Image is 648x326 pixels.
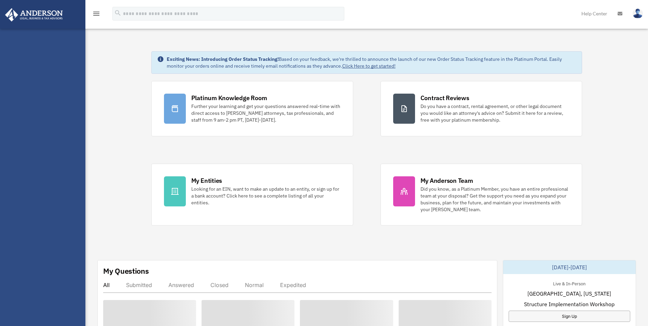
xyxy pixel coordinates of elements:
[420,94,469,102] div: Contract Reviews
[168,282,194,288] div: Answered
[420,186,570,213] div: Did you know, as a Platinum Member, you have an entire professional team at your disposal? Get th...
[420,176,473,185] div: My Anderson Team
[342,63,396,69] a: Click Here to get started!
[191,103,341,123] div: Further your learning and get your questions answered real-time with direct access to [PERSON_NAM...
[548,280,591,287] div: Live & In-Person
[151,81,353,136] a: Platinum Knowledge Room Further your learning and get your questions answered real-time with dire...
[151,164,353,226] a: My Entities Looking for an EIN, want to make an update to an entity, or sign up for a bank accoun...
[381,164,582,226] a: My Anderson Team Did you know, as a Platinum Member, you have an entire professional team at your...
[245,282,264,288] div: Normal
[524,300,615,308] span: Structure Implementation Workshop
[126,282,152,288] div: Submitted
[280,282,306,288] div: Expedited
[114,9,122,17] i: search
[92,12,100,18] a: menu
[103,282,110,288] div: All
[509,311,630,322] a: Sign Up
[381,81,582,136] a: Contract Reviews Do you have a contract, rental agreement, or other legal document you would like...
[503,260,636,274] div: [DATE]-[DATE]
[167,56,577,69] div: Based on your feedback, we're thrilled to announce the launch of our new Order Status Tracking fe...
[191,94,267,102] div: Platinum Knowledge Room
[191,186,341,206] div: Looking for an EIN, want to make an update to an entity, or sign up for a bank account? Click her...
[3,8,65,22] img: Anderson Advisors Platinum Portal
[420,103,570,123] div: Do you have a contract, rental agreement, or other legal document you would like an attorney's ad...
[527,289,611,298] span: [GEOGRAPHIC_DATA], [US_STATE]
[210,282,229,288] div: Closed
[191,176,222,185] div: My Entities
[167,56,279,62] strong: Exciting News: Introducing Order Status Tracking!
[633,9,643,18] img: User Pic
[103,266,149,276] div: My Questions
[92,10,100,18] i: menu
